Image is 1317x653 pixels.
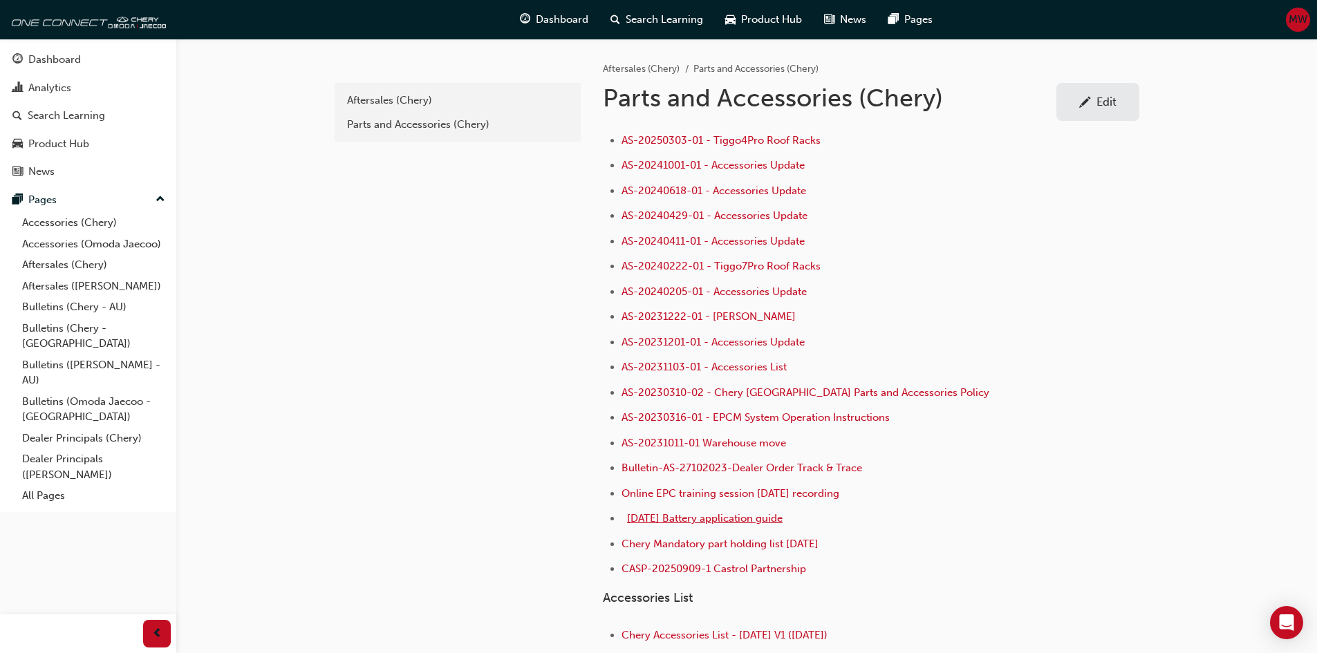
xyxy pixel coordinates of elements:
a: Bulletins (Chery - [GEOGRAPHIC_DATA]) [17,318,171,354]
a: Bulletins ([PERSON_NAME] - AU) [17,354,171,391]
span: MW [1289,12,1307,28]
div: News [28,164,55,180]
a: AS-20240222-01 - Tiggo7Pro Roof Racks [622,260,821,272]
a: Aftersales (Chery) [17,254,171,276]
div: Search Learning [28,108,105,124]
button: Pages [6,187,171,213]
span: pencil-icon [1079,97,1091,111]
a: AS-20230310-02 - Chery [GEOGRAPHIC_DATA] Parts and Accessories Policy [622,386,989,399]
span: pages-icon [12,194,23,207]
a: Bulletins (Chery - AU) [17,296,171,318]
span: Accessories List [603,590,693,605]
a: Bulletins (Omoda Jaecoo - [GEOGRAPHIC_DATA]) [17,391,171,428]
a: AS-20231011-01 Warehouse move [622,437,786,449]
a: AS-20241001-01 - Accessories Update [622,159,805,171]
span: News [840,12,866,28]
a: Bulletin-AS-27102023-Dealer Order Track & Trace [622,462,862,474]
a: AS-20240411-01 - Accessories Update [622,235,805,247]
a: News [6,159,171,184]
a: Search Learning [6,103,171,129]
a: pages-iconPages [877,6,944,34]
a: All Pages [17,485,171,507]
a: AS-20240618-01 - Accessories Update [622,184,806,197]
a: Dealer Principals ([PERSON_NAME]) [17,448,171,485]
a: Accessories (Omoda Jaecoo) [17,234,171,255]
span: pages-icon [888,11,899,28]
button: DashboardAnalyticsSearch LearningProduct HubNews [6,44,171,187]
a: AS-20230316-01 - EPCM System Operation Instructions [622,411,890,424]
a: [DATE] Battery application guide [627,512,783,524]
button: MW [1286,8,1310,32]
a: guage-iconDashboard [509,6,599,34]
div: Analytics [28,80,71,96]
div: Dashboard [28,52,81,68]
a: AS-20250303-01 - Tiggo4Pro Roof Racks [622,134,821,146]
div: Aftersales (Chery) [347,93,568,108]
span: search-icon [610,11,620,28]
span: Search Learning [626,12,703,28]
a: AS-20240429-01 - Accessories Update [622,209,807,222]
a: Online EPC training session [DATE] recording [622,487,839,500]
span: news-icon [12,166,23,178]
span: guage-icon [520,11,530,28]
div: Pages [28,192,57,208]
span: news-icon [824,11,834,28]
span: Pages [904,12,933,28]
a: Edit [1056,83,1139,121]
li: Parts and Accessories (Chery) [693,61,819,77]
a: search-iconSearch Learning [599,6,714,34]
span: car-icon [12,138,23,151]
a: Dashboard [6,47,171,73]
a: AS-20231222-01 - [PERSON_NAME] [622,310,796,323]
a: Chery Accessories List - [DATE] V1 ([DATE]) [622,629,828,641]
a: AS-20240205-01 - Accessories Update [622,285,807,298]
div: Parts and Accessories (Chery) [347,117,568,133]
h1: Parts and Accessories (Chery) [603,83,1056,113]
span: up-icon [156,191,165,209]
span: guage-icon [12,54,23,66]
span: search-icon [12,110,22,122]
a: Aftersales ([PERSON_NAME]) [17,276,171,297]
span: chart-icon [12,82,23,95]
a: Chery Mandatory part holding list [DATE] [622,538,819,550]
a: Aftersales (Chery) [340,88,575,113]
a: CASP-20250909-1 Castrol Partnership [622,562,806,575]
a: AS-20231103-01 - Accessories List [622,361,787,373]
a: Product Hub [6,131,171,157]
img: oneconnect [7,6,166,33]
span: prev-icon [152,625,162,643]
a: Dealer Principals (Chery) [17,428,171,449]
a: Parts and Accessories (Chery) [340,113,575,137]
a: Accessories (Chery) [17,212,171,234]
span: car-icon [725,11,736,28]
a: AS-20231201-01 - Accessories Update [622,336,805,348]
span: Product Hub [741,12,802,28]
div: Product Hub [28,136,89,152]
a: Aftersales (Chery) [603,63,680,75]
a: Analytics [6,75,171,101]
a: news-iconNews [813,6,877,34]
div: Open Intercom Messenger [1270,606,1303,639]
div: Edit [1096,95,1117,108]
